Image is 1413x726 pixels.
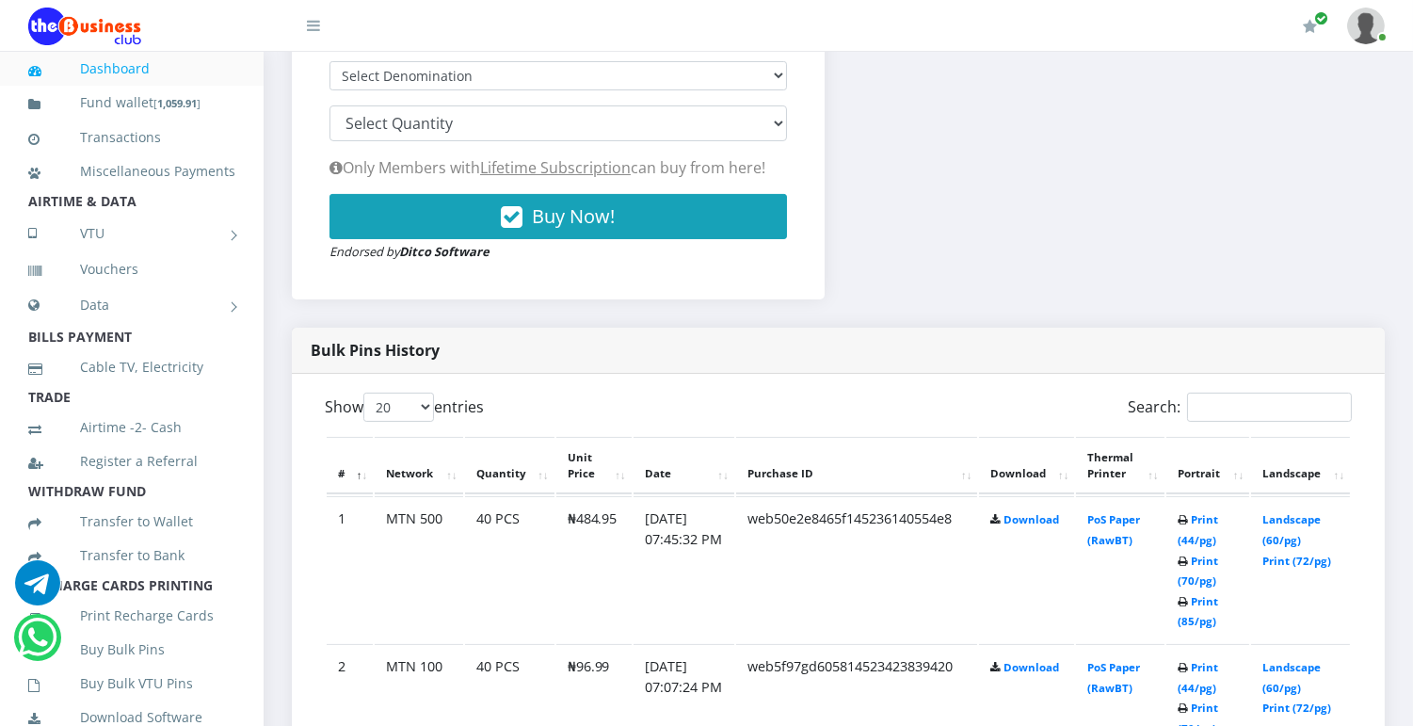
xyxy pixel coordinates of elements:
strong: Ditco Software [399,243,490,260]
a: Fund wallet[1,059.91] [28,81,235,125]
a: Vouchers [28,248,235,291]
a: Print (44/pg) [1178,660,1218,695]
a: Lifetime Subscription [480,157,631,178]
a: Airtime -2- Cash [28,406,235,449]
a: PoS Paper (RawBT) [1087,660,1140,695]
a: Dashboard [28,47,235,90]
img: Logo [28,8,141,45]
a: Print (70/pg) [1178,554,1218,589]
strong: Bulk Pins History [311,340,440,361]
td: 1 [327,496,373,642]
a: Cable TV, Electricity [28,346,235,389]
a: Transactions [28,116,235,159]
a: Buy Bulk Pins [28,628,235,671]
a: Chat for support [19,629,57,660]
a: Print (72/pg) [1262,701,1331,715]
span: Renew/Upgrade Subscription [1314,11,1328,25]
a: Landscape (60/pg) [1262,512,1321,547]
a: Download [1004,512,1059,526]
a: Chat for support [15,574,60,605]
td: web50e2e8465f145236140554e8 [736,496,978,642]
th: Landscape: activate to sort column ascending [1251,437,1350,495]
th: Portrait: activate to sort column ascending [1166,437,1250,495]
small: Endorsed by [329,243,490,260]
th: Download: activate to sort column ascending [979,437,1074,495]
select: Showentries [363,393,434,422]
th: Thermal Printer: activate to sort column ascending [1076,437,1164,495]
i: Renew/Upgrade Subscription [1303,19,1317,34]
a: VTU [28,210,235,257]
a: Landscape (60/pg) [1262,660,1321,695]
td: 40 PCS [465,496,554,642]
th: Unit Price: activate to sort column ascending [556,437,632,495]
img: User [1347,8,1385,44]
label: Show entries [325,393,484,422]
th: Purchase ID: activate to sort column ascending [736,437,978,495]
a: Buy Bulk VTU Pins [28,662,235,705]
span: Buy Now! [532,203,615,229]
b: 1,059.91 [157,96,197,110]
td: MTN 500 [375,496,463,642]
p: Only Members with can buy from here! [329,156,787,179]
input: Search: [1187,393,1352,422]
a: Print Recharge Cards [28,594,235,637]
a: Print (85/pg) [1178,594,1218,629]
th: Network: activate to sort column ascending [375,437,463,495]
a: PoS Paper (RawBT) [1087,512,1140,547]
th: #: activate to sort column descending [327,437,373,495]
a: Download [1004,660,1059,674]
label: Search: [1128,393,1352,422]
a: Data [28,282,235,329]
small: [ ] [153,96,201,110]
td: ₦484.95 [556,496,632,642]
a: Transfer to Bank [28,534,235,577]
td: [DATE] 07:45:32 PM [634,496,734,642]
a: Transfer to Wallet [28,500,235,543]
th: Quantity: activate to sort column ascending [465,437,554,495]
a: Register a Referral [28,440,235,483]
a: Miscellaneous Payments [28,150,235,193]
th: Date: activate to sort column ascending [634,437,734,495]
button: Buy Now! [329,194,787,239]
a: Print (72/pg) [1262,554,1331,568]
a: Print (44/pg) [1178,512,1218,547]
